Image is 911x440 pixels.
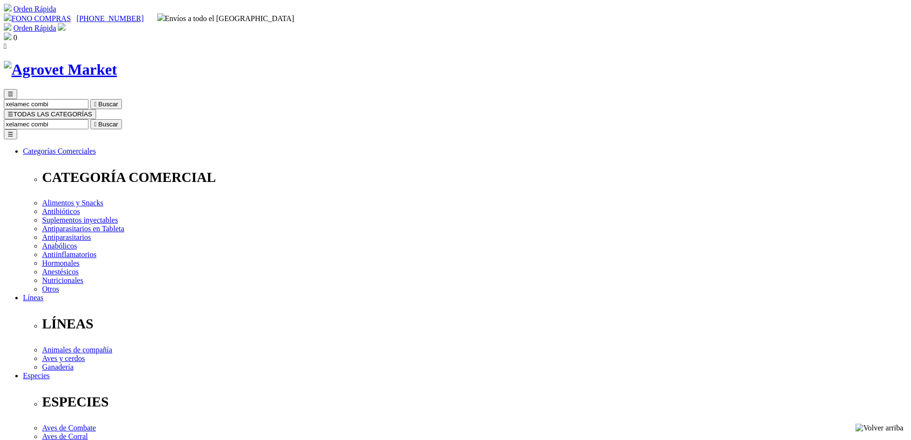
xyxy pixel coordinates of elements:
[42,242,77,250] a: Anabólicos
[42,424,96,432] a: Aves de Combate
[4,61,117,79] img: Agrovet Market
[42,216,118,224] a: Suplementos inyectables
[4,23,11,31] img: shopping-cart.svg
[157,14,295,23] span: Envíos a todo el [GEOGRAPHIC_DATA]
[42,207,80,215] a: Antibióticos
[42,316,907,332] p: LÍNEAS
[42,285,59,293] a: Otros
[42,199,103,207] a: Alimentos y Snacks
[4,109,96,119] button: ☰TODAS LAS CATEGORÍAS
[42,354,85,362] a: Aves y cerdos
[99,101,118,108] span: Buscar
[4,129,17,139] button: ☰
[42,233,91,241] a: Antiparasitarios
[99,121,118,128] span: Buscar
[77,14,143,23] a: [PHONE_NUMBER]
[94,101,97,108] i: 
[90,99,122,109] button:  Buscar
[58,24,66,32] a: Acceda a su cuenta de cliente
[42,169,907,185] p: CATEGORÍA COMERCIAL
[4,99,88,109] input: Buscar
[42,363,74,371] a: Ganadería
[8,90,13,98] span: ☰
[4,4,11,11] img: shopping-cart.svg
[13,34,17,42] span: 0
[157,13,165,21] img: delivery-truck.svg
[42,250,97,259] a: Antiinflamatorios
[856,424,903,432] img: Volver arriba
[23,293,44,302] a: Líneas
[90,119,122,129] button:  Buscar
[4,13,11,21] img: phone.svg
[4,42,7,50] i: 
[13,5,56,13] a: Orden Rápida
[23,372,50,380] a: Especies
[4,89,17,99] button: ☰
[42,268,78,276] a: Anestésicos
[42,394,907,410] p: ESPECIES
[23,147,96,155] a: Categorías Comerciales
[8,111,13,118] span: ☰
[13,24,56,32] a: Orden Rápida
[4,14,71,23] a: FONO COMPRAS
[58,23,66,31] img: user.svg
[4,119,88,129] input: Buscar
[42,225,124,233] a: Antiparasitarios en Tableta
[42,259,79,267] a: Hormonales
[4,33,11,40] img: shopping-bag.svg
[94,121,97,128] i: 
[42,346,112,354] a: Animales de compañía
[42,276,83,284] a: Nutricionales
